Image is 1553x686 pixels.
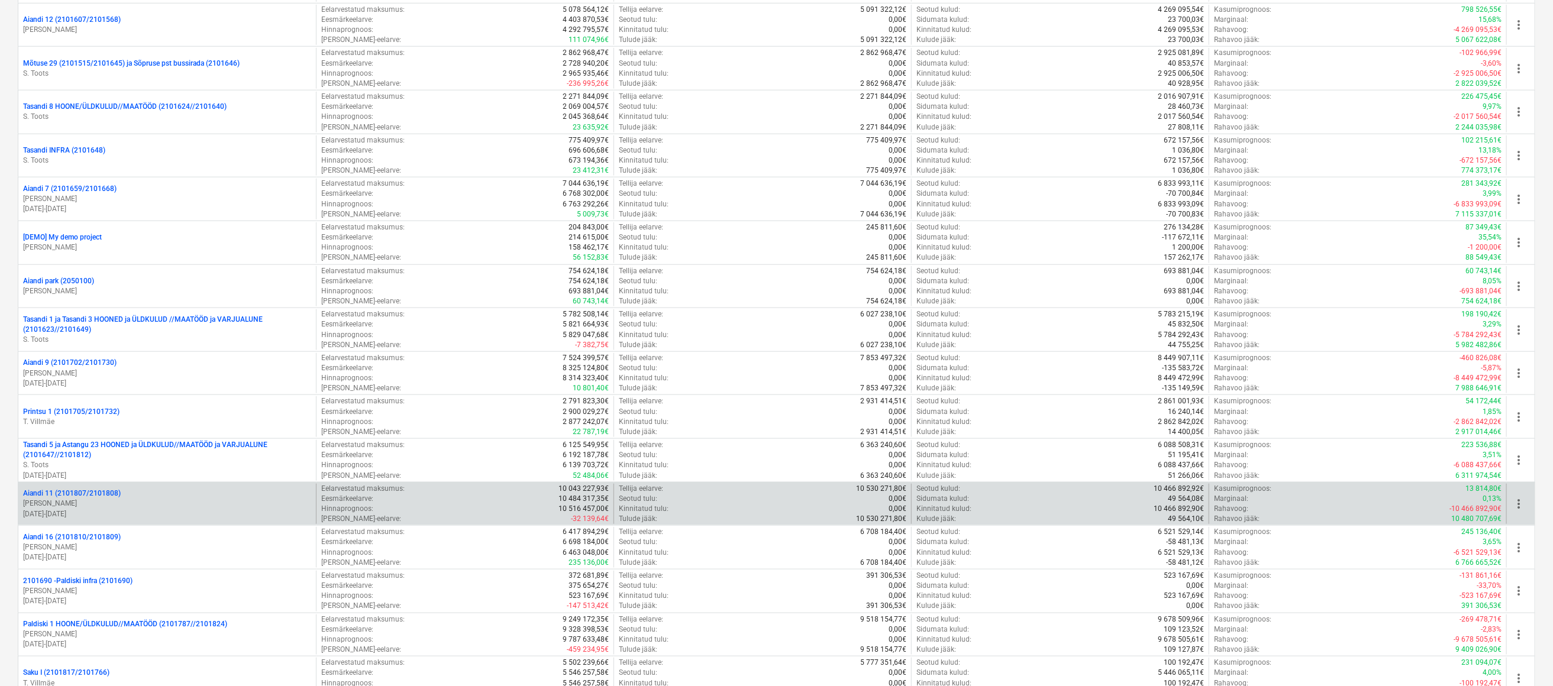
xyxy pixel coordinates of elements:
p: Seotud tulu : [619,189,657,199]
p: 0,00€ [889,102,906,112]
p: [DATE] - [DATE] [23,639,311,649]
p: Tulude jääk : [619,122,657,132]
p: 693 881,04€ [1164,266,1204,276]
p: -4 269 095,53€ [1454,25,1502,35]
p: Aiandi 11 (2101807/2101808) [23,488,121,499]
p: 60 743,14€ [1465,266,1502,276]
div: Aiandi 9 (2101702/2101730)[PERSON_NAME][DATE]-[DATE] [23,358,311,388]
p: 102 215,61€ [1461,135,1502,145]
p: [PERSON_NAME] [23,629,311,639]
p: 13,18% [1478,145,1502,156]
div: Printsu 1 (2101705/2101732)T. Villmäe [23,407,311,427]
p: 2 271 844,09€ [563,92,609,102]
p: 0,00€ [889,276,906,286]
p: Tulude jääk : [619,166,657,176]
p: Marginaal : [1214,145,1248,156]
p: 40 928,95€ [1168,79,1204,89]
p: [DATE] - [DATE] [23,509,311,519]
p: -236 995,26€ [567,79,609,89]
p: Eesmärkeelarve : [321,145,373,156]
p: Kulude jääk : [916,296,956,306]
p: [DATE] - [DATE] [23,204,311,214]
p: Sidumata kulud : [916,59,969,69]
p: Seotud tulu : [619,59,657,69]
p: Saku I (2101817/2101766) [23,668,109,678]
span: more_vert [1512,627,1526,642]
p: Kulude jääk : [916,209,956,219]
p: 3,99% [1483,189,1502,199]
p: Hinnaprognoos : [321,286,373,296]
p: Tasandi 1 ja Tasandi 3 HOONED ja ÜLDKULUD //MAATÖÖD ja VARJUALUNE (2101623//2101649) [23,315,311,335]
p: Kinnitatud tulu : [619,112,669,122]
p: -70 700,83€ [1166,209,1204,219]
p: Rahavoo jääk : [1214,79,1260,89]
p: 60 743,14€ [573,296,609,306]
p: Tellija eelarve : [619,179,663,189]
p: 214 615,00€ [569,232,609,242]
p: 35,54% [1478,232,1502,242]
p: Rahavoo jääk : [1214,253,1260,263]
p: Tellija eelarve : [619,135,663,145]
p: Printsu 1 (2101705/2101732) [23,407,120,417]
p: 28 460,73€ [1168,102,1204,112]
p: Seotud kulud : [916,309,960,319]
p: Kinnitatud tulu : [619,199,669,209]
p: Rahavoo jääk : [1214,209,1260,219]
p: Rahavoog : [1214,25,1248,35]
p: Rahavoog : [1214,69,1248,79]
p: 2 016 907,91€ [1158,92,1204,102]
p: Seotud kulud : [916,222,960,232]
p: 0,00€ [889,59,906,69]
p: 0,00€ [889,156,906,166]
p: S. Toots [23,460,311,470]
p: [PERSON_NAME]-eelarve : [321,296,401,306]
p: Seotud kulud : [916,48,960,58]
p: 4 292 795,57€ [563,25,609,35]
p: [PERSON_NAME] [23,25,311,35]
p: [PERSON_NAME] [23,286,311,296]
p: 2101690 - Paldiski infra (2101690) [23,576,133,586]
p: Tellija eelarve : [619,48,663,58]
p: 5 009,73€ [577,209,609,219]
p: Kinnitatud kulud : [916,112,971,122]
p: Kinnitatud kulud : [916,69,971,79]
p: Tellija eelarve : [619,309,663,319]
p: Eelarvestatud maksumus : [321,92,405,102]
p: 2 728 940,20€ [563,59,609,69]
div: Tasandi 8 HOONE/ÜLDKULUD//MAATÖÖD (2101624//2101640)S. Toots [23,102,311,122]
p: Sidumata kulud : [916,189,969,199]
span: more_vert [1512,62,1526,76]
p: 5 091 322,12€ [860,5,906,15]
p: Kinnitatud kulud : [916,242,971,253]
p: [DATE] - [DATE] [23,378,311,389]
p: Eelarvestatud maksumus : [321,135,405,145]
p: 0,00€ [1186,296,1204,306]
p: 23 635,92€ [573,122,609,132]
p: 40 853,57€ [1168,59,1204,69]
p: 56 152,83€ [573,253,609,263]
div: 2101690 -Paldiski infra (2101690)[PERSON_NAME][DATE]-[DATE] [23,576,311,606]
p: 2 069 004,57€ [563,102,609,112]
p: 1 036,80€ [1172,145,1204,156]
p: Hinnaprognoos : [321,156,373,166]
span: more_vert [1512,192,1526,206]
p: [DEMO] My demo project [23,232,102,242]
p: 0,00€ [889,242,906,253]
p: Rahavoog : [1214,286,1248,296]
p: 276 134,28€ [1164,222,1204,232]
p: Sidumata kulud : [916,276,969,286]
p: Hinnaprognoos : [321,112,373,122]
p: [PERSON_NAME]-eelarve : [321,253,401,263]
p: 23 412,31€ [573,166,609,176]
p: -3,60% [1481,59,1502,69]
div: Aiandi 12 (2101607/2101568)[PERSON_NAME] [23,15,311,35]
p: 2 862 968,47€ [563,48,609,58]
p: 2 862 968,47€ [860,79,906,89]
p: 672 157,56€ [1164,135,1204,145]
p: Seotud tulu : [619,145,657,156]
p: 693 881,04€ [1164,286,1204,296]
p: 2 244 035,98€ [1455,122,1502,132]
p: T. Villmäe [23,417,311,427]
span: more_vert [1512,541,1526,555]
p: 0,00€ [889,286,906,296]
